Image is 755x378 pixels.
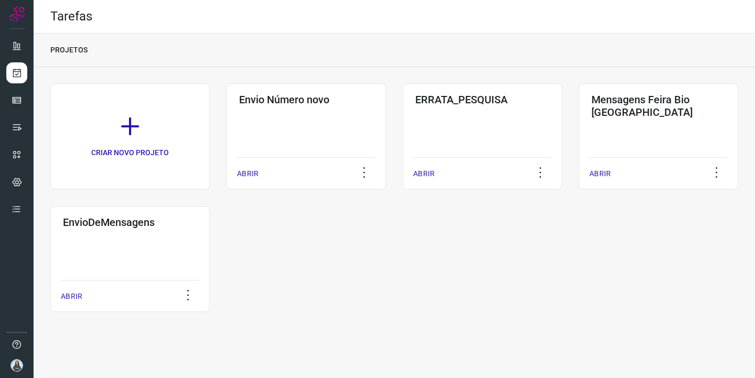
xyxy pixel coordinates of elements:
[50,9,92,24] h2: Tarefas
[9,6,25,22] img: Logo
[415,93,549,106] h3: ERRATA_PESQUISA
[589,168,611,179] p: ABRIR
[61,291,82,302] p: ABRIR
[239,93,373,106] h3: Envio Número novo
[10,359,23,372] img: fc58e68df51c897e9c2c34ad67654c41.jpeg
[413,168,435,179] p: ABRIR
[91,147,169,158] p: CRIAR NOVO PROJETO
[237,168,258,179] p: ABRIR
[63,216,197,229] h3: EnvioDeMensagens
[591,93,726,118] h3: Mensagens Feira Bio [GEOGRAPHIC_DATA]
[50,45,88,56] p: PROJETOS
